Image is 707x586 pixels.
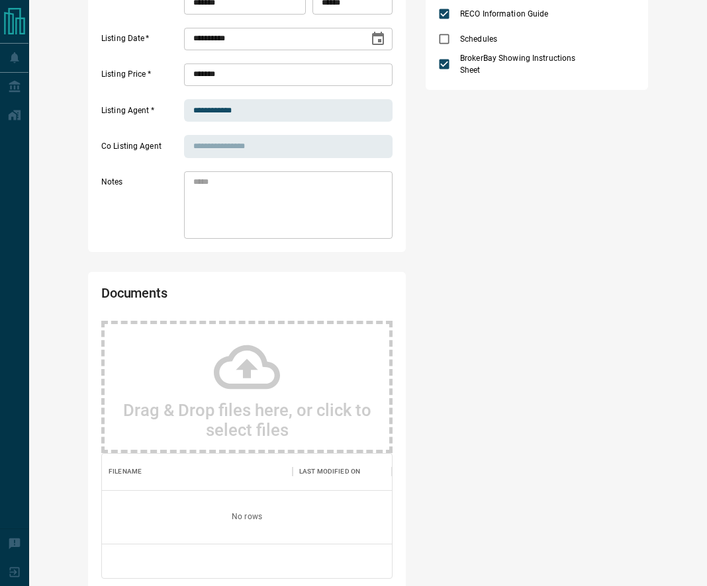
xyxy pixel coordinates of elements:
[101,33,181,50] label: Listing Date
[101,321,393,453] div: Drag & Drop files here, or click to select files
[457,8,551,20] span: RECO Information Guide
[118,400,376,440] h2: Drag & Drop files here, or click to select files
[299,453,360,490] div: Last Modified On
[101,285,276,308] h2: Documents
[102,453,293,490] div: Filename
[101,69,181,86] label: Listing Price
[109,453,142,490] div: Filename
[101,177,181,239] label: Notes
[101,105,181,122] label: Listing Agent
[101,141,181,158] label: Co Listing Agent
[365,26,391,52] button: Choose date, selected date is Aug 13, 2025
[457,33,500,45] span: Schedules
[457,52,579,76] span: BrokerBay Showing Instructions Sheet
[293,453,392,490] div: Last Modified On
